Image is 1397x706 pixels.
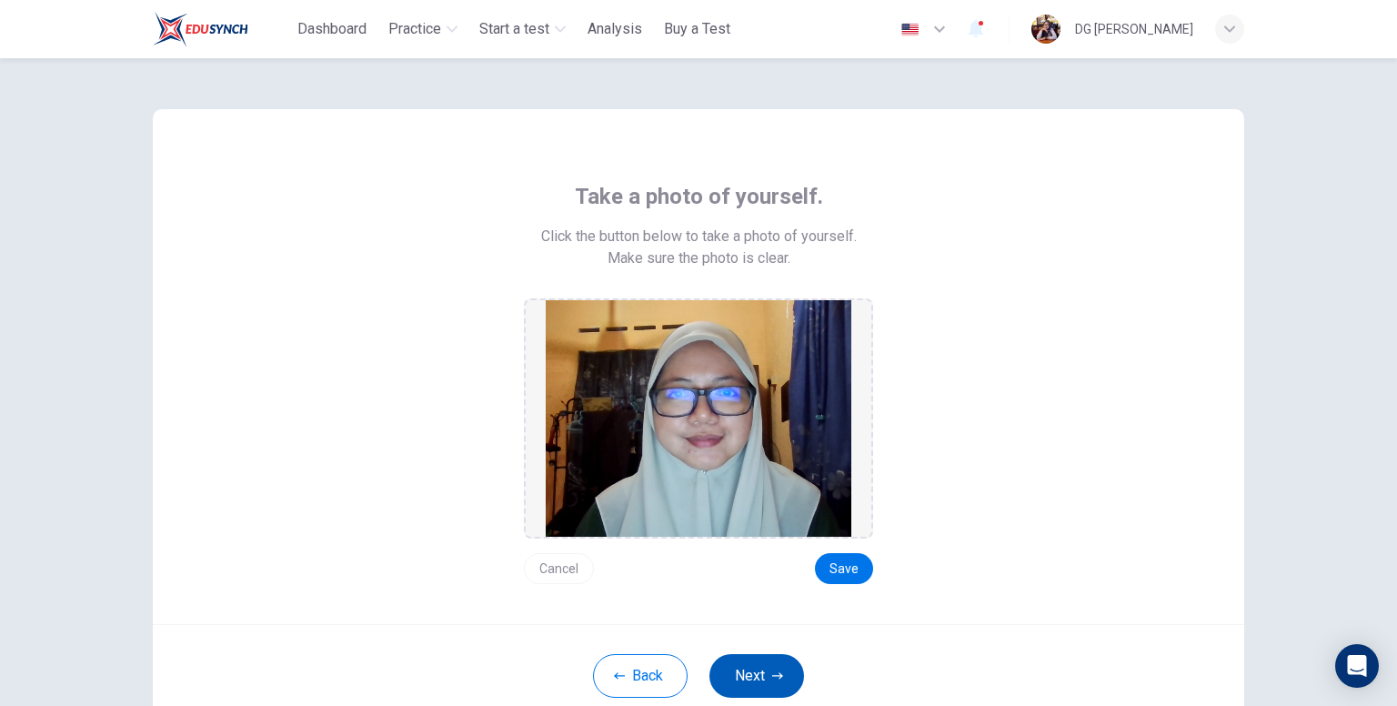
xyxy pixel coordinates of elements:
[472,13,573,45] button: Start a test
[546,300,851,537] img: preview screemshot
[575,182,823,211] span: Take a photo of yourself.
[664,18,730,40] span: Buy a Test
[153,11,290,47] a: ELTC logo
[290,13,374,45] button: Dashboard
[657,13,738,45] button: Buy a Test
[588,18,642,40] span: Analysis
[593,654,688,698] button: Back
[815,553,873,584] button: Save
[1335,644,1379,688] div: Open Intercom Messenger
[709,654,804,698] button: Next
[524,553,594,584] button: Cancel
[899,23,921,36] img: en
[1031,15,1060,44] img: Profile picture
[381,13,465,45] button: Practice
[388,18,441,40] span: Practice
[297,18,367,40] span: Dashboard
[1075,18,1193,40] div: DG [PERSON_NAME]
[608,247,790,269] span: Make sure the photo is clear.
[153,11,248,47] img: ELTC logo
[479,18,549,40] span: Start a test
[580,13,649,45] button: Analysis
[541,226,857,247] span: Click the button below to take a photo of yourself.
